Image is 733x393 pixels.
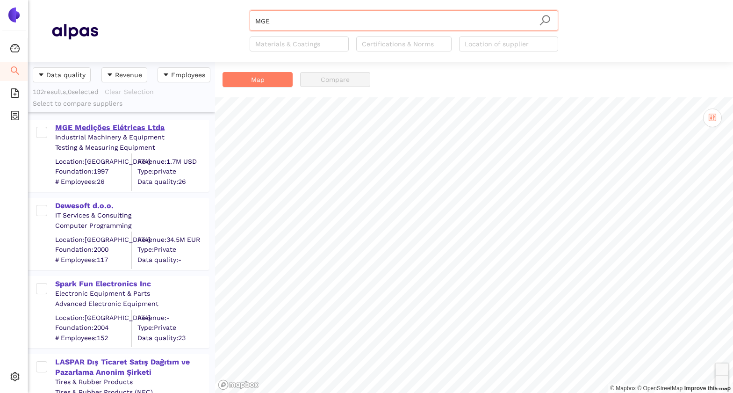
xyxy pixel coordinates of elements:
[716,364,728,376] button: Zoom in
[55,289,208,298] div: Electronic Equipment & Parts
[10,108,20,126] span: container
[10,63,20,81] span: search
[38,72,44,79] span: caret-down
[107,72,113,79] span: caret-down
[716,376,728,388] button: Zoom out
[137,235,208,244] div: Revenue: 34.5M EUR
[55,211,208,220] div: IT Services & Consulting
[137,333,208,342] span: Data quality: 23
[33,88,99,95] span: 102 results, 0 selected
[55,133,208,142] div: Industrial Machinery & Equipment
[55,235,131,244] div: Location: [GEOGRAPHIC_DATA]
[171,70,205,80] span: Employees
[33,67,91,82] button: caret-downData quality
[46,70,86,80] span: Data quality
[7,7,22,22] img: Logo
[137,255,208,264] span: Data quality: -
[55,157,131,166] div: Location: [GEOGRAPHIC_DATA]
[115,70,142,80] span: Revenue
[251,74,265,85] span: Map
[137,323,208,333] span: Type: Private
[708,113,717,122] span: control
[137,313,208,322] div: Revenue: -
[55,313,131,322] div: Location: [GEOGRAPHIC_DATA]
[55,333,131,342] span: # Employees: 152
[218,379,259,390] a: Mapbox logo
[215,97,733,393] canvas: Map
[158,67,210,82] button: caret-downEmployees
[55,299,208,309] div: Advanced Electronic Equipment
[223,72,293,87] button: Map
[55,279,208,289] div: Spark Fun Electronics Inc
[55,177,131,186] span: # Employees: 26
[55,201,208,211] div: Dewesoft d.o.o.
[10,369,20,387] span: setting
[137,157,208,166] div: Revenue: 1.7M USD
[55,357,208,378] div: LASPAR Dış Ticaret Satış Dağıtım ve Pazarlama Anonim Şirketi
[55,255,131,264] span: # Employees: 117
[33,99,210,109] div: Select to compare suppliers
[55,167,131,176] span: Foundation: 1997
[55,123,208,133] div: MGE Medições Elétricas Ltda
[101,67,147,82] button: caret-downRevenue
[55,378,208,387] div: Tires & Rubber Products
[137,245,208,255] span: Type: Private
[51,20,98,43] img: Homepage
[137,167,208,176] span: Type: private
[104,84,160,99] button: Clear Selection
[55,245,131,255] span: Foundation: 2000
[55,221,208,231] div: Computer Programming
[137,177,208,186] span: Data quality: 26
[539,15,551,26] span: search
[55,143,208,153] div: Testing & Measuring Equipment
[10,40,20,59] span: dashboard
[10,85,20,104] span: file-add
[163,72,169,79] span: caret-down
[55,323,131,333] span: Foundation: 2004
